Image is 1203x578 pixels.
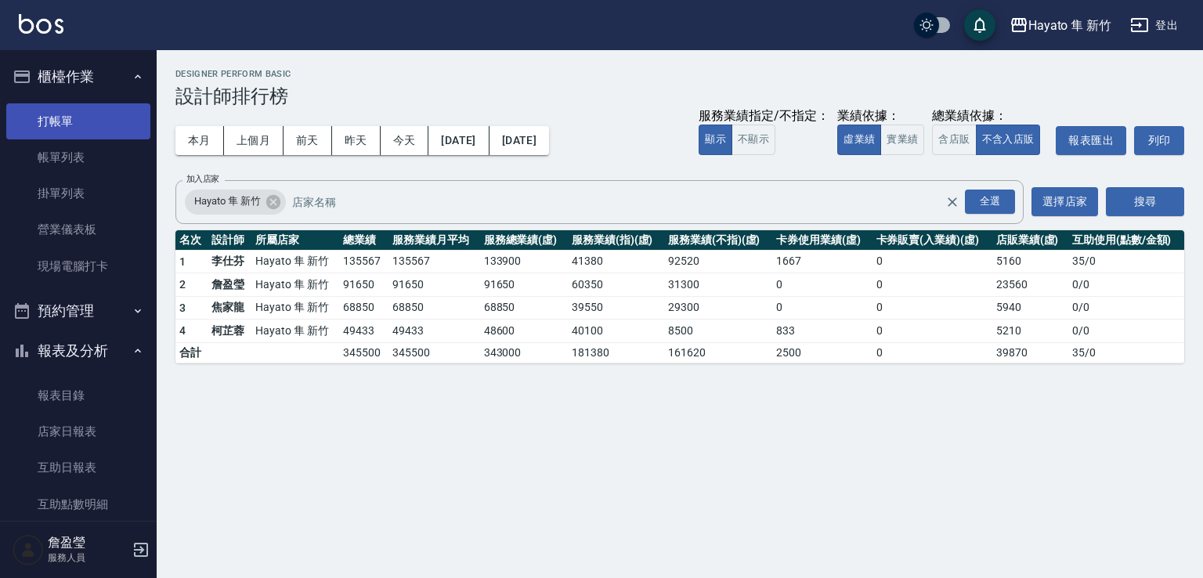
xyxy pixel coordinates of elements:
[208,230,251,251] th: 設計師
[568,250,664,273] td: 41380
[6,291,150,331] button: 預約管理
[251,320,339,343] td: Hayato 隼 新竹
[664,230,772,251] th: 服務業績(不指)(虛)
[339,296,388,320] td: 68850
[992,250,1068,273] td: 5160
[962,186,1018,217] button: Open
[6,414,150,450] a: 店家日報表
[251,273,339,297] td: Hayato 隼 新竹
[6,211,150,247] a: 營業儀表板
[332,126,381,155] button: 昨天
[872,230,992,251] th: 卡券販賣(入業績)(虛)
[480,320,568,343] td: 48600
[6,450,150,486] a: 互助日報表
[6,378,150,414] a: 報表目錄
[284,126,332,155] button: 前天
[48,551,128,565] p: 服務人員
[1056,126,1126,155] a: 報表匯出
[6,56,150,97] button: 櫃檯作業
[224,126,284,155] button: 上個月
[1068,250,1184,273] td: 35 / 0
[964,9,995,41] button: save
[175,230,208,251] th: 名次
[388,273,480,297] td: 91650
[992,296,1068,320] td: 5940
[339,273,388,297] td: 91650
[732,125,775,155] button: 不顯示
[288,188,973,215] input: 店家名稱
[175,230,1184,363] table: a dense table
[1068,342,1184,363] td: 35 / 0
[568,273,664,297] td: 60350
[480,250,568,273] td: 133900
[664,296,772,320] td: 29300
[992,273,1068,297] td: 23560
[1124,11,1184,40] button: 登出
[339,342,388,363] td: 345500
[251,296,339,320] td: Hayato 隼 新竹
[480,296,568,320] td: 68850
[872,342,992,363] td: 0
[872,273,992,297] td: 0
[175,126,224,155] button: 本月
[772,296,872,320] td: 0
[388,320,480,343] td: 49433
[480,273,568,297] td: 91650
[388,250,480,273] td: 135567
[837,108,924,125] div: 業績依據：
[772,320,872,343] td: 833
[568,320,664,343] td: 40100
[932,125,976,155] button: 含店販
[568,296,664,320] td: 39550
[251,250,339,273] td: Hayato 隼 新竹
[208,320,251,343] td: 柯芷蓉
[872,250,992,273] td: 0
[568,342,664,363] td: 181380
[772,230,872,251] th: 卡券使用業績(虛)
[251,230,339,251] th: 所屬店家
[992,230,1068,251] th: 店販業績(虛)
[772,250,872,273] td: 1667
[1068,320,1184,343] td: 0 / 0
[664,250,772,273] td: 92520
[1068,273,1184,297] td: 0 / 0
[837,125,881,155] button: 虛業績
[772,273,872,297] td: 0
[48,535,128,551] h5: 詹盈瑩
[19,14,63,34] img: Logo
[872,320,992,343] td: 0
[179,278,186,291] span: 2
[6,103,150,139] a: 打帳單
[381,126,429,155] button: 今天
[880,125,924,155] button: 實業績
[179,302,186,314] span: 3
[175,85,1184,107] h3: 設計師排行榜
[932,108,1048,125] div: 總業績依據：
[699,125,732,155] button: 顯示
[185,193,269,209] span: Hayato 隼 新竹
[208,296,251,320] td: 焦家龍
[976,125,1041,155] button: 不含入店販
[699,108,829,125] div: 服務業績指定/不指定：
[772,342,872,363] td: 2500
[6,486,150,522] a: 互助點數明細
[175,342,208,363] td: 合計
[664,273,772,297] td: 31300
[568,230,664,251] th: 服務業績(指)(虛)
[6,248,150,284] a: 現場電腦打卡
[6,175,150,211] a: 掛單列表
[13,534,44,565] img: Person
[185,190,286,215] div: Hayato 隼 新竹
[992,342,1068,363] td: 39870
[428,126,489,155] button: [DATE]
[664,320,772,343] td: 8500
[1068,230,1184,251] th: 互助使用(點數/金額)
[490,126,549,155] button: [DATE]
[1028,16,1111,35] div: Hayato 隼 新竹
[1068,296,1184,320] td: 0 / 0
[6,139,150,175] a: 帳單列表
[1106,187,1184,216] button: 搜尋
[339,250,388,273] td: 135567
[1134,126,1184,155] button: 列印
[941,191,963,213] button: Clear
